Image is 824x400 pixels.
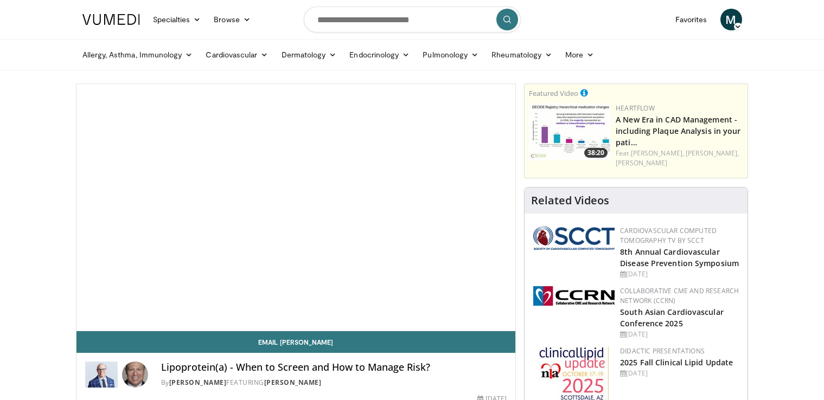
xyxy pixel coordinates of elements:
[616,158,667,167] a: [PERSON_NAME]
[616,149,743,168] div: Feat.
[76,44,200,66] a: Allergy, Asthma, Immunology
[584,148,608,158] span: 38:20
[76,84,516,331] video-js: Video Player
[343,44,416,66] a: Endocrinology
[76,331,516,353] a: Email [PERSON_NAME]
[275,44,343,66] a: Dermatology
[122,362,148,388] img: Avatar
[146,9,208,30] a: Specialties
[85,362,118,388] img: Dr. Robert S. Rosenson
[620,269,739,279] div: [DATE]
[620,330,739,339] div: [DATE]
[529,88,578,98] small: Featured Video
[304,7,521,33] input: Search topics, interventions
[82,14,140,25] img: VuMedi Logo
[207,9,257,30] a: Browse
[686,149,739,158] a: [PERSON_NAME],
[416,44,485,66] a: Pulmonology
[620,346,739,356] div: Didactic Presentations
[169,378,227,387] a: [PERSON_NAME]
[616,114,740,147] a: A New Era in CAD Management - including Plaque Analysis in your pati…
[199,44,274,66] a: Cardiovascular
[620,369,739,378] div: [DATE]
[485,44,559,66] a: Rheumatology
[531,194,609,207] h4: Related Videos
[620,226,717,245] a: Cardiovascular Computed Tomography TV by SCCT
[533,286,615,306] img: a04ee3ba-8487-4636-b0fb-5e8d268f3737.png.150x105_q85_autocrop_double_scale_upscale_version-0.2.png
[620,307,724,328] a: South Asian Cardiovascular Conference 2025
[720,9,742,30] a: M
[616,104,655,113] a: Heartflow
[620,357,733,367] a: 2025 Fall Clinical Lipid Update
[529,104,610,160] a: 38:20
[529,104,610,160] img: 738d0e2d-290f-4d89-8861-908fb8b721dc.150x105_q85_crop-smart_upscale.jpg
[620,286,739,305] a: Collaborative CME and Research Network (CCRN)
[161,362,507,373] h4: Lipoprotein(a) - When to Screen and How to Manage Risk?
[669,9,714,30] a: Favorites
[533,226,615,250] img: 51a70120-4f25-49cc-93a4-67582377e75f.png.150x105_q85_autocrop_double_scale_upscale_version-0.2.png
[161,378,507,388] div: By FEATURING
[264,378,322,387] a: [PERSON_NAME]
[631,149,684,158] a: [PERSON_NAME],
[559,44,601,66] a: More
[620,247,739,268] a: 8th Annual Cardiovascular Disease Prevention Symposium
